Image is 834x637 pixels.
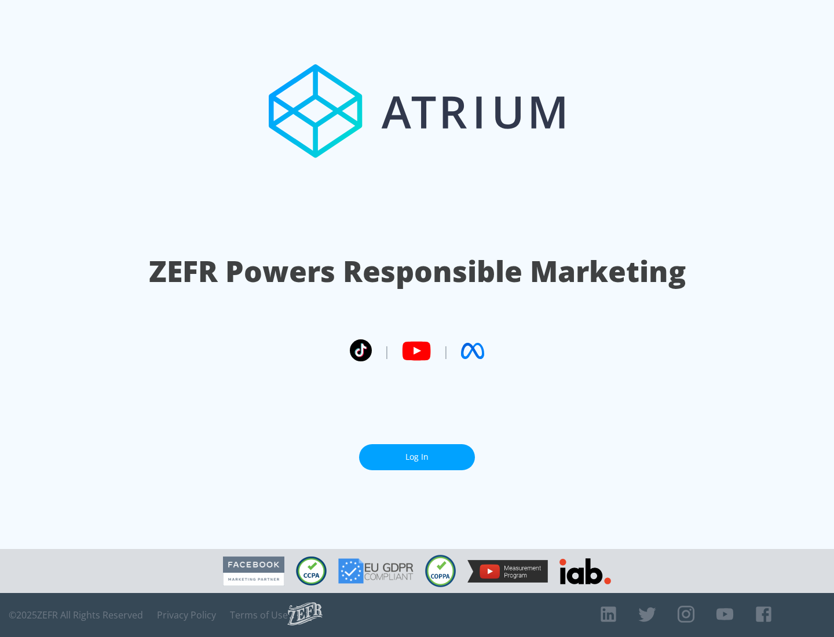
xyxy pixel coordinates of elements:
a: Log In [359,444,475,470]
a: Privacy Policy [157,609,216,621]
img: COPPA Compliant [425,555,456,587]
img: YouTube Measurement Program [467,560,548,583]
img: IAB [559,558,611,584]
h1: ZEFR Powers Responsible Marketing [149,251,686,291]
span: | [442,342,449,360]
img: CCPA Compliant [296,557,327,585]
img: GDPR Compliant [338,558,414,584]
img: Facebook Marketing Partner [223,557,284,586]
span: © 2025 ZEFR All Rights Reserved [9,609,143,621]
a: Terms of Use [230,609,288,621]
span: | [383,342,390,360]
